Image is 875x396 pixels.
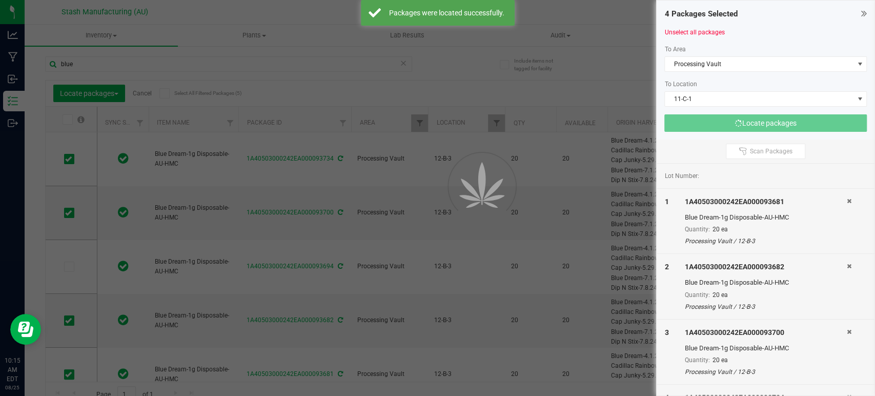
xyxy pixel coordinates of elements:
div: 1A40503000242EA000093700 [685,327,847,338]
span: 1 [664,197,668,206]
button: Scan Packages [726,144,805,159]
span: Quantity: [685,357,710,364]
span: 2 [664,263,668,271]
span: Quantity: [685,226,710,233]
div: Blue Dream-1g Disposable-AU-HMC [685,212,847,223]
div: Processing Vault / 12-B-3 [685,236,847,246]
a: Unselect all packages [664,29,724,36]
div: Blue Dream-1g Disposable-AU-HMC [685,343,847,353]
div: Packages were located successfully. [386,8,507,18]
iframe: Resource center [10,314,41,345]
button: Locate packages [664,114,867,132]
div: Blue Dream-1g Disposable-AU-HMC [685,278,847,288]
span: To Area [664,46,685,53]
div: 1A40503000242EA000093682 [685,262,847,272]
span: 3 [664,328,668,336]
span: 20 ea [713,357,728,364]
div: Processing Vault / 12-B-3 [685,367,847,377]
span: 20 ea [713,291,728,299]
span: 11-C-1 [665,92,853,106]
span: Quantity: [685,291,710,299]
span: Scan Packages [750,147,792,155]
div: Processing Vault / 12-B-3 [685,302,847,311]
span: Lot Number: [664,171,699,181]
span: 20 ea [713,226,728,233]
div: 1A40503000242EA000093681 [685,196,847,207]
span: Processing Vault [665,57,853,71]
span: To Location [664,81,697,88]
